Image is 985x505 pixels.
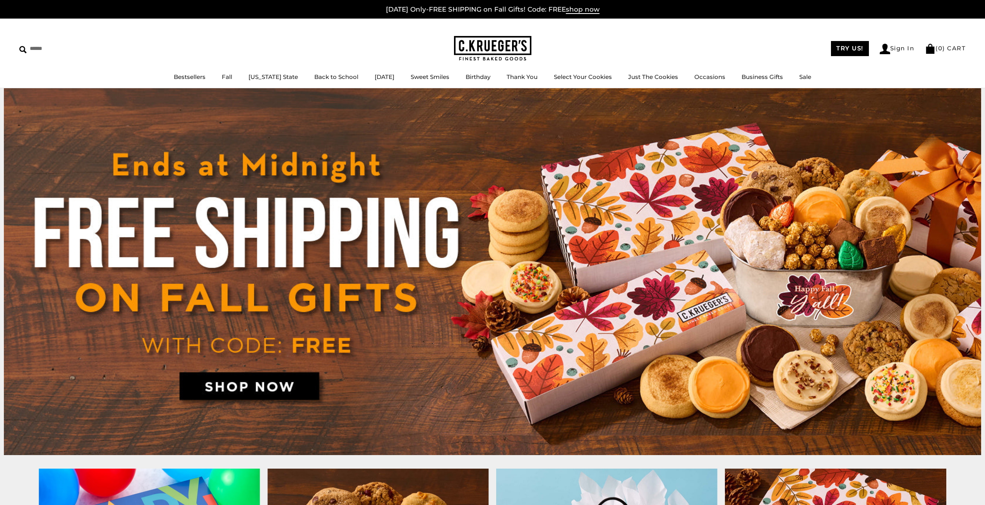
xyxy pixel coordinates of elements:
a: Just The Cookies [628,73,678,80]
a: Occasions [694,73,725,80]
img: Search [19,46,27,53]
img: Account [880,44,890,54]
a: Bestsellers [174,73,206,80]
a: Sign In [880,44,915,54]
a: Birthday [466,73,490,80]
img: C.Krueger's Special Offer [4,88,981,455]
a: (0) CART [925,45,966,52]
a: Back to School [314,73,358,80]
a: Business Gifts [742,73,783,80]
a: [DATE] [375,73,394,80]
a: Fall [222,73,232,80]
a: [US_STATE] State [248,73,298,80]
input: Search [19,43,111,55]
a: Sweet Smiles [411,73,449,80]
span: shop now [566,5,600,14]
a: [DATE] Only-FREE SHIPPING on Fall Gifts! Code: FREEshop now [386,5,600,14]
a: TRY US! [831,41,869,56]
a: Thank You [507,73,538,80]
img: C.KRUEGER'S [454,36,531,61]
span: 0 [938,45,943,52]
img: Bag [925,44,935,54]
a: Select Your Cookies [554,73,612,80]
a: Sale [799,73,811,80]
